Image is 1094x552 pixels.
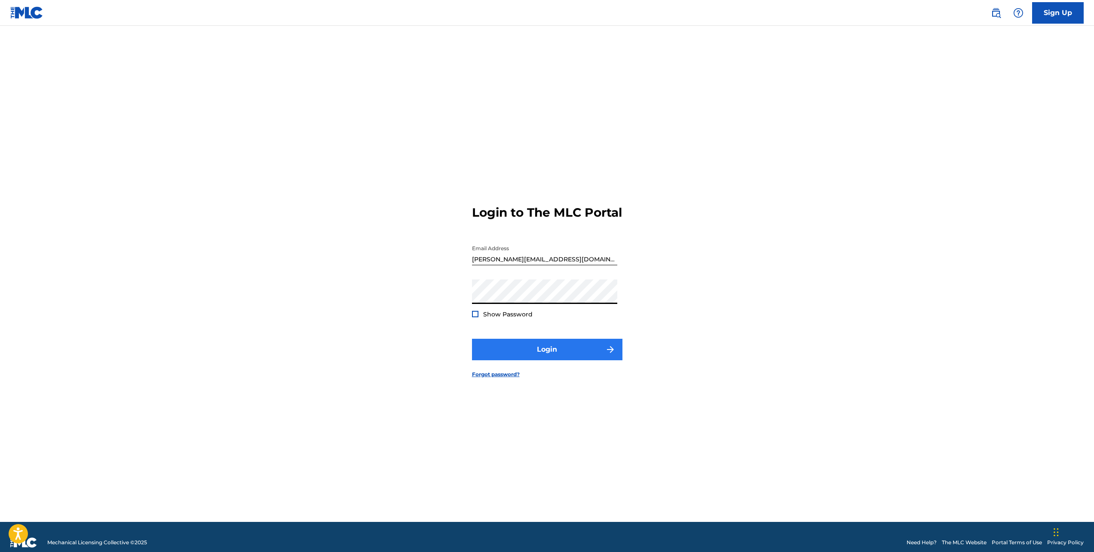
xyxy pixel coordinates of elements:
button: Login [472,339,622,360]
a: The MLC Website [942,539,987,546]
a: Forgot password? [472,371,520,378]
div: Drag [1054,519,1059,545]
a: Need Help? [907,539,937,546]
h3: Login to The MLC Portal [472,205,622,220]
a: Sign Up [1032,2,1084,24]
img: help [1013,8,1024,18]
span: Mechanical Licensing Collective © 2025 [47,539,147,546]
a: Public Search [987,4,1005,21]
iframe: Chat Widget [1051,511,1094,552]
img: f7272a7cc735f4ea7f67.svg [605,344,616,355]
div: Help [1010,4,1027,21]
a: Portal Terms of Use [992,539,1042,546]
img: MLC Logo [10,6,43,19]
img: logo [10,537,37,548]
a: Privacy Policy [1047,539,1084,546]
span: Show Password [483,310,533,318]
img: search [991,8,1001,18]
